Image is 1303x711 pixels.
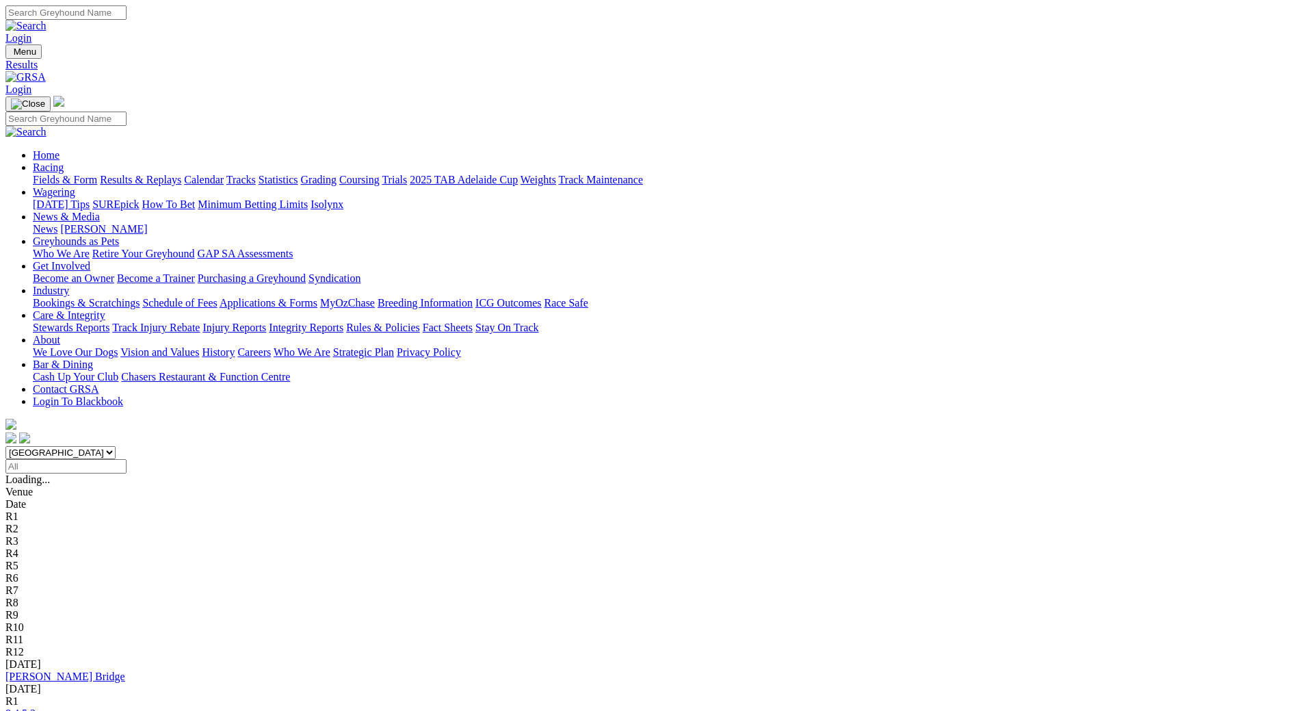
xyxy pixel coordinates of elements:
[33,211,100,222] a: News & Media
[226,174,256,185] a: Tracks
[117,272,195,284] a: Become a Trainer
[475,322,538,333] a: Stay On Track
[5,584,1298,597] div: R7
[301,174,337,185] a: Grading
[121,371,290,383] a: Chasers Restaurant & Function Centre
[33,235,119,247] a: Greyhounds as Pets
[5,432,16,443] img: facebook.svg
[202,346,235,358] a: History
[544,297,588,309] a: Race Safe
[320,297,375,309] a: MyOzChase
[220,297,317,309] a: Applications & Forms
[33,186,75,198] a: Wagering
[346,322,420,333] a: Rules & Policies
[5,71,46,83] img: GRSA
[33,161,64,173] a: Racing
[5,459,127,474] input: Select date
[5,646,1298,658] div: R12
[5,419,16,430] img: logo-grsa-white.png
[521,174,556,185] a: Weights
[33,223,57,235] a: News
[14,47,36,57] span: Menu
[198,198,308,210] a: Minimum Betting Limits
[92,198,139,210] a: SUREpick
[33,272,1298,285] div: Get Involved
[33,297,1298,309] div: Industry
[33,322,109,333] a: Stewards Reports
[33,272,114,284] a: Become an Owner
[5,126,47,138] img: Search
[5,621,1298,634] div: R10
[142,297,217,309] a: Schedule of Fees
[5,609,1298,621] div: R9
[60,223,147,235] a: [PERSON_NAME]
[202,322,266,333] a: Injury Reports
[410,174,518,185] a: 2025 TAB Adelaide Cup
[5,523,1298,535] div: R2
[120,346,199,358] a: Vision and Values
[33,371,1298,383] div: Bar & Dining
[33,334,60,346] a: About
[308,272,360,284] a: Syndication
[5,658,1298,671] div: [DATE]
[33,322,1298,334] div: Care & Integrity
[33,346,1298,359] div: About
[33,198,90,210] a: [DATE] Tips
[5,597,1298,609] div: R8
[198,248,293,259] a: GAP SA Assessments
[5,486,1298,498] div: Venue
[33,309,105,321] a: Care & Integrity
[423,322,473,333] a: Fact Sheets
[33,260,90,272] a: Get Involved
[5,560,1298,572] div: R5
[269,322,343,333] a: Integrity Reports
[5,634,1298,646] div: R11
[5,20,47,32] img: Search
[5,96,51,112] button: Toggle navigation
[33,174,97,185] a: Fields & Form
[259,174,298,185] a: Statistics
[33,174,1298,186] div: Racing
[5,83,31,95] a: Login
[33,297,140,309] a: Bookings & Scratchings
[33,149,60,161] a: Home
[378,297,473,309] a: Breeding Information
[311,198,343,210] a: Isolynx
[33,248,1298,260] div: Greyhounds as Pets
[339,174,380,185] a: Coursing
[142,198,196,210] a: How To Bet
[33,346,118,358] a: We Love Our Dogs
[382,174,407,185] a: Trials
[274,346,330,358] a: Who We Are
[5,510,1298,523] div: R1
[33,383,98,395] a: Contact GRSA
[33,396,123,407] a: Login To Blackbook
[33,198,1298,211] div: Wagering
[475,297,541,309] a: ICG Outcomes
[33,371,118,383] a: Cash Up Your Club
[5,474,50,485] span: Loading...
[5,32,31,44] a: Login
[5,547,1298,560] div: R4
[198,272,306,284] a: Purchasing a Greyhound
[112,322,200,333] a: Track Injury Rebate
[5,5,127,20] input: Search
[92,248,195,259] a: Retire Your Greyhound
[100,174,181,185] a: Results & Replays
[5,572,1298,584] div: R6
[5,498,1298,510] div: Date
[5,44,42,59] button: Toggle navigation
[5,695,1298,708] div: R1
[333,346,394,358] a: Strategic Plan
[5,112,127,126] input: Search
[33,248,90,259] a: Who We Are
[5,59,1298,71] a: Results
[184,174,224,185] a: Calendar
[397,346,461,358] a: Privacy Policy
[33,223,1298,235] div: News & Media
[559,174,643,185] a: Track Maintenance
[5,683,1298,695] div: [DATE]
[11,99,45,109] img: Close
[33,359,93,370] a: Bar & Dining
